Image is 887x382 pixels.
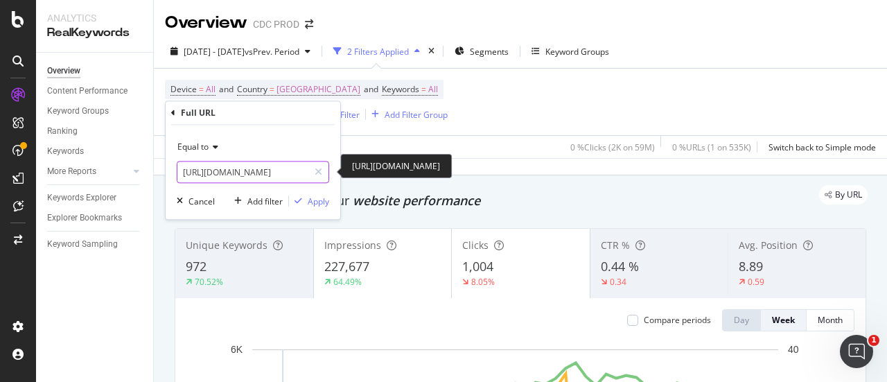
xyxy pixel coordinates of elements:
[47,211,122,225] div: Explorer Bookmarks
[276,80,360,99] span: [GEOGRAPHIC_DATA]
[462,258,493,275] span: 1,004
[47,191,116,205] div: Keywords Explorer
[470,46,509,58] span: Segments
[245,46,299,58] span: vs Prev. Period
[324,258,369,275] span: 227,677
[748,276,764,288] div: 0.59
[739,258,763,275] span: 8.89
[47,104,143,119] a: Keyword Groups
[308,196,329,207] div: Apply
[305,19,313,29] div: arrow-right-arrow-left
[425,44,437,58] div: times
[772,314,795,326] div: Week
[47,11,142,25] div: Analytics
[47,64,80,78] div: Overview
[247,196,283,207] div: Add filter
[47,104,109,119] div: Keyword Groups
[366,106,448,123] button: Add Filter Group
[186,258,207,275] span: 972
[340,154,452,178] div: [URL][DOMAIN_NAME]
[47,84,128,98] div: Content Performance
[526,40,615,62] button: Keyword Groups
[462,238,489,252] span: Clicks
[47,237,143,252] a: Keyword Sampling
[763,136,876,158] button: Switch back to Simple mode
[165,11,247,35] div: Overview
[47,144,84,159] div: Keywords
[186,238,267,252] span: Unique Keywords
[47,124,143,139] a: Ranking
[181,107,216,119] div: Full URL
[229,194,283,208] button: Add filter
[323,109,360,121] div: Add Filter
[170,83,197,95] span: Device
[868,335,879,346] span: 1
[47,191,143,205] a: Keywords Explorer
[47,164,96,179] div: More Reports
[672,141,751,153] div: 0 % URLs ( 1 on 535K )
[47,211,143,225] a: Explorer Bookmarks
[333,276,362,288] div: 64.49%
[722,309,761,331] button: Day
[570,141,655,153] div: 0 % Clicks ( 2K on 59M )
[364,83,378,95] span: and
[206,80,216,99] span: All
[328,40,425,62] button: 2 Filters Applied
[734,314,749,326] div: Day
[231,344,243,355] text: 6K
[385,109,448,121] div: Add Filter Group
[382,83,419,95] span: Keywords
[601,258,639,275] span: 0.44 %
[819,185,868,205] div: legacy label
[739,238,798,252] span: Avg. Position
[47,164,130,179] a: More Reports
[47,144,143,159] a: Keywords
[47,64,143,78] a: Overview
[545,46,609,58] div: Keyword Groups
[165,40,316,62] button: [DATE] - [DATE]vsPrev. Period
[818,314,843,326] div: Month
[195,276,223,288] div: 70.52%
[47,84,143,98] a: Content Performance
[177,141,209,153] span: Equal to
[610,276,626,288] div: 0.34
[289,194,329,208] button: Apply
[253,17,299,31] div: CDC PROD
[761,309,807,331] button: Week
[47,25,142,41] div: RealKeywords
[788,344,799,355] text: 40
[199,83,204,95] span: =
[449,40,514,62] button: Segments
[270,83,274,95] span: =
[347,46,409,58] div: 2 Filters Applied
[835,191,862,199] span: By URL
[184,46,245,58] span: [DATE] - [DATE]
[324,238,381,252] span: Impressions
[237,83,267,95] span: Country
[840,335,873,368] iframe: Intercom live chat
[47,237,118,252] div: Keyword Sampling
[47,124,78,139] div: Ranking
[171,194,215,208] button: Cancel
[188,196,215,207] div: Cancel
[471,276,495,288] div: 8.05%
[219,83,234,95] span: and
[428,80,438,99] span: All
[769,141,876,153] div: Switch back to Simple mode
[421,83,426,95] span: =
[601,238,630,252] span: CTR %
[807,309,854,331] button: Month
[644,314,711,326] div: Compare periods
